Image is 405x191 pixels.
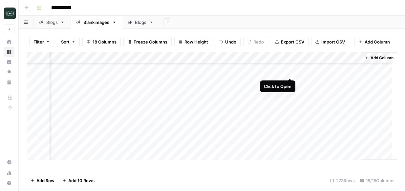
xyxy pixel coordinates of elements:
[4,67,14,78] a: Opportunities
[215,37,241,47] button: Undo
[4,57,14,67] a: Insights
[33,39,44,45] span: Filter
[271,37,309,47] button: Export CSV
[123,37,172,47] button: Freeze Columns
[4,77,14,88] a: Your Data
[27,175,58,186] button: Add Row
[122,16,159,29] a: Blogs
[135,19,146,26] div: Blogs
[362,54,396,62] button: Add Column
[33,16,71,29] a: Blogs
[225,39,236,45] span: Undo
[4,167,14,178] a: Usage
[365,39,390,45] span: Add Column
[264,83,291,90] div: Click to Open
[4,157,14,167] a: Settings
[4,47,14,57] a: Browse
[57,37,80,47] button: Sort
[4,8,16,19] img: Catalyst Logo
[184,39,208,45] span: Row Height
[328,175,357,186] div: 273 Rows
[36,177,54,184] span: Add Row
[4,178,14,188] button: Help + Support
[243,37,268,47] button: Redo
[58,175,98,186] button: Add 10 Rows
[4,37,14,47] a: Home
[174,37,212,47] button: Row Height
[281,39,304,45] span: Export CSV
[29,37,54,47] button: Filter
[4,5,14,22] button: Workspace: Catalyst
[82,37,121,47] button: 18 Columns
[46,19,58,26] div: Blogs
[61,39,70,45] span: Sort
[354,37,394,47] button: Add Column
[68,177,95,184] span: Add 10 Rows
[134,39,167,45] span: Freeze Columns
[93,39,117,45] span: 18 Columns
[253,39,264,45] span: Redo
[83,19,109,26] div: Blankimages
[371,55,394,61] span: Add Column
[321,39,345,45] span: Import CSV
[311,37,349,47] button: Import CSV
[357,175,397,186] div: 18/18 Columns
[71,16,122,29] a: Blankimages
